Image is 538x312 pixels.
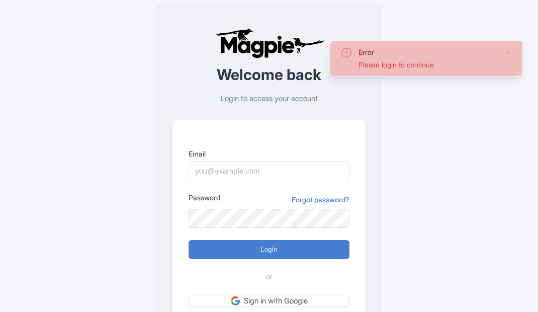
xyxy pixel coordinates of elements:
[504,47,512,59] button: Close
[213,28,326,58] img: logo-ab69f6fb50320c5b225c76a69d11143b.png
[292,194,349,205] a: Forgot password?
[172,66,366,83] h2: Welcome back
[172,93,366,105] p: Login to access your account
[358,47,496,57] div: Error
[189,192,220,203] label: Password
[189,295,349,307] a: Sign in with Google
[189,161,349,180] input: you@example.com
[231,296,240,305] img: google.svg
[358,59,496,70] div: Please login to continue
[189,240,349,259] input: Login
[266,271,273,283] span: or
[189,148,349,159] label: Email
